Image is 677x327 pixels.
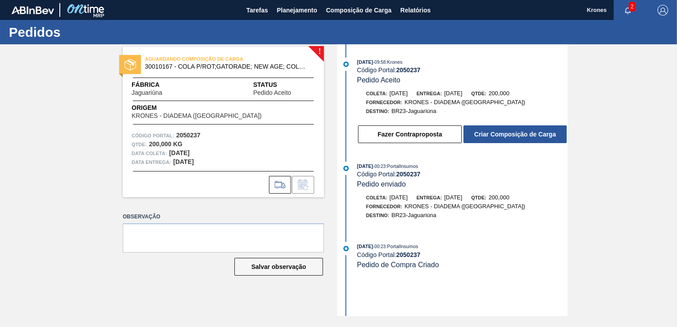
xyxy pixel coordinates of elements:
span: BR23-Jaguariúna [392,108,436,114]
span: Fornecedor: [366,204,402,209]
strong: 2050237 [396,171,420,178]
img: TNhmsLtSVTkK8tSr43FrP2fwEKptu5GPRR3wAAAABJRU5ErkJggg== [12,6,54,14]
span: 30010167 - COLA P/ROT;GATORADE; NEW AGE; COLFIX; [145,63,306,70]
span: Data coleta: [132,149,167,158]
span: [DATE] [389,90,408,97]
span: Pedido enviado [357,180,406,188]
span: AGUARDANDO COMPOSIÇÃO DE CARGA [145,54,269,63]
span: Entrega: [416,91,442,96]
div: Código Portal: [357,171,568,178]
span: Qtde : [132,140,147,149]
span: [DATE] [357,59,373,65]
button: Salvar observação [234,258,323,276]
span: 200,000 [489,194,510,201]
strong: 2050237 [396,251,420,258]
strong: [DATE] [169,149,190,156]
div: Ir para Composição de Carga [269,176,291,194]
span: Jaguariúna [132,90,162,96]
button: Fazer Contraproposta [358,125,462,143]
span: [DATE] [357,163,373,169]
span: KRONES - DIADEMA ([GEOGRAPHIC_DATA]) [405,99,525,105]
div: Informar alteração no pedido [292,176,314,194]
span: Destino: [366,213,389,218]
span: Coleta: [366,91,387,96]
span: Origem [132,103,287,113]
span: Status [253,80,315,90]
span: 200,000 [489,90,510,97]
img: status [125,59,136,70]
span: KRONES - DIADEMA ([GEOGRAPHIC_DATA]) [405,203,525,210]
div: Código Portal: [357,251,568,258]
span: - 09:58 [373,60,385,65]
span: Qtde: [471,91,486,96]
span: Data entrega: [132,158,171,167]
h1: Pedidos [9,27,166,37]
strong: 2050237 [396,66,420,74]
span: Tarefas [246,5,268,16]
label: Observação [123,210,324,223]
span: BR23-Jaguariúna [392,212,436,218]
span: Código Portal: [132,131,174,140]
span: Fornecedor: [366,100,402,105]
span: Entrega: [416,195,442,200]
span: Pedido Aceito [253,90,291,96]
span: : Krones [385,59,402,65]
span: [DATE] [444,194,462,201]
span: : PortalInsumos [385,163,418,169]
span: 2 [629,2,635,12]
div: Código Portal: [357,66,568,74]
span: Coleta: [366,195,387,200]
button: Criar Composição de Carga [463,125,567,143]
img: atual [343,62,349,67]
strong: 200,000 KG [149,140,183,148]
span: Pedido Aceito [357,76,401,84]
span: Planejamento [277,5,317,16]
strong: 2050237 [176,132,201,139]
span: KRONES - DIADEMA ([GEOGRAPHIC_DATA]) [132,113,262,119]
span: [DATE] [444,90,462,97]
span: Composição de Carga [326,5,392,16]
img: Logout [658,5,668,16]
span: Qtde: [471,195,486,200]
span: Pedido de Compra Criado [357,261,439,269]
span: Fábrica [132,80,190,90]
span: Destino: [366,109,389,114]
span: [DATE] [389,194,408,201]
span: [DATE] [357,244,373,249]
span: Relatórios [401,5,431,16]
button: Notificações [614,4,642,16]
img: atual [343,246,349,251]
img: atual [343,166,349,171]
span: - 00:23 [373,164,385,169]
span: : PortalInsumos [385,244,418,249]
strong: [DATE] [173,158,194,165]
span: - 00:23 [373,244,385,249]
